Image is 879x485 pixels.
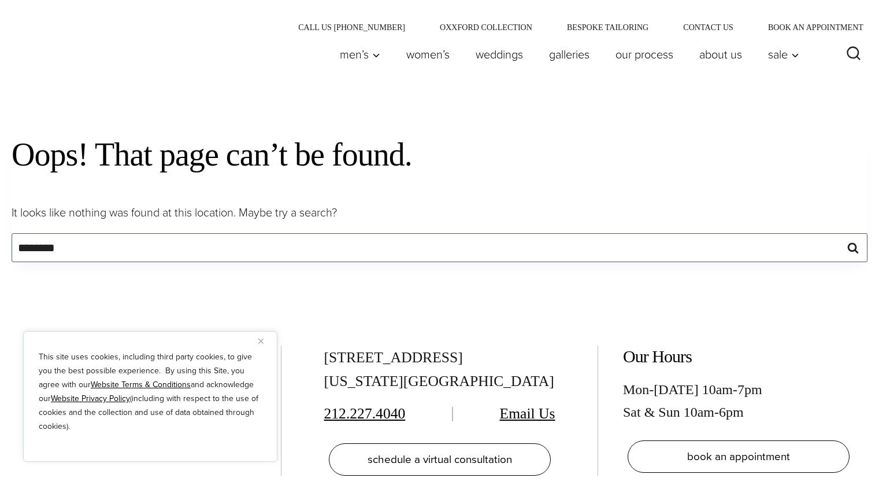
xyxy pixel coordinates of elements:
a: Contact Us [666,23,751,31]
p: It looks like nothing was found at this location. Maybe try a search? [12,203,867,222]
span: book an appointment [687,448,790,465]
a: Email Us [500,405,555,422]
a: weddings [463,43,536,66]
span: Men’s [340,49,380,60]
nav: Primary Navigation [327,43,806,66]
a: Bespoke Tailoring [550,23,666,31]
a: Galleries [536,43,603,66]
a: Call Us [PHONE_NUMBER] [281,23,422,31]
p: This site uses cookies, including third party cookies, to give you the best possible experience. ... [39,350,262,433]
a: Website Privacy Policy [51,392,130,405]
button: Close [258,334,272,348]
img: Close [258,339,264,344]
nav: Secondary Navigation [281,23,867,31]
a: Our Process [603,43,687,66]
a: schedule a virtual consultation [329,443,551,476]
h1: Oops! That page can’t be found. [12,135,867,174]
button: View Search Form [840,41,867,68]
a: Book an Appointment [751,23,867,31]
a: Oxxford Collection [422,23,550,31]
a: About Us [687,43,755,66]
a: Women’s [394,43,463,66]
div: Mon-[DATE] 10am-7pm Sat & Sun 10am-6pm [623,379,854,423]
a: book an appointment [628,440,850,473]
a: 212.227.4040 [324,405,406,422]
span: schedule a virtual consultation [368,451,512,468]
h2: Our Hours [623,346,854,367]
img: Alan David Custom [12,13,150,64]
a: Website Terms & Conditions [91,379,191,391]
span: Sale [768,49,799,60]
div: [STREET_ADDRESS] [US_STATE][GEOGRAPHIC_DATA] [324,346,555,394]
